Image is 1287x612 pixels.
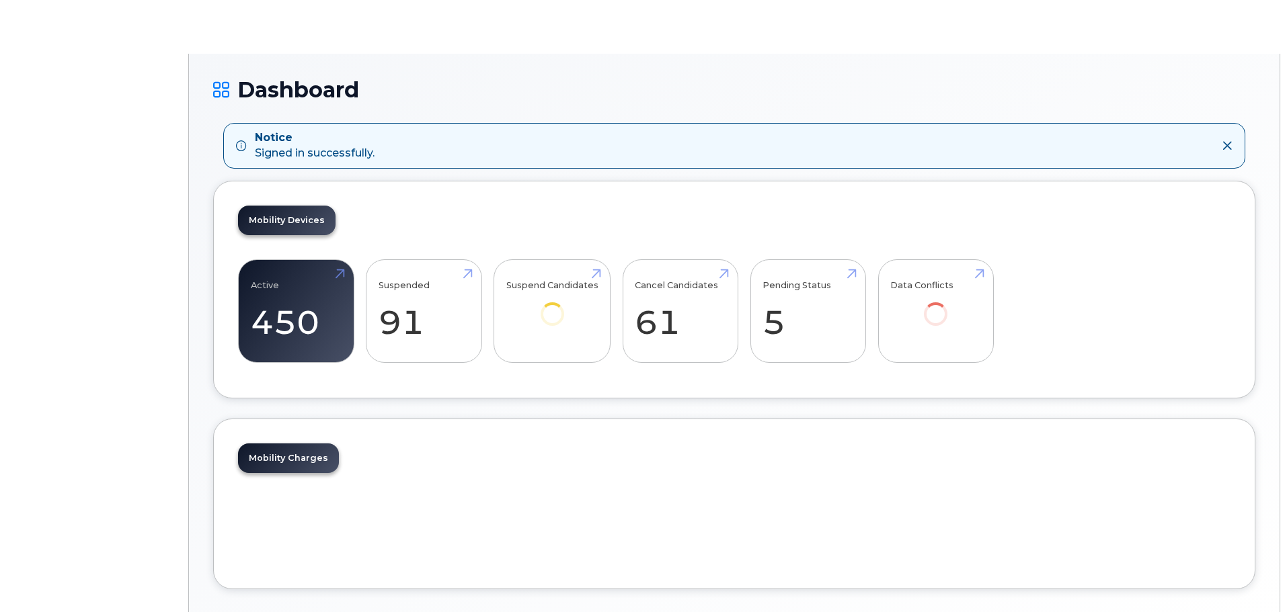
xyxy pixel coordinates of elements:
a: Active 450 [251,267,342,355]
a: Mobility Charges [238,443,339,473]
h1: Dashboard [213,78,1255,101]
a: Suspended 91 [379,267,469,355]
strong: Notice [255,130,375,146]
a: Pending Status 5 [763,267,853,355]
a: Cancel Candidates 61 [635,267,726,355]
a: Mobility Devices [238,206,336,235]
a: Suspend Candidates [506,267,598,344]
a: Data Conflicts [890,267,981,344]
div: Signed in successfully. [255,130,375,161]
